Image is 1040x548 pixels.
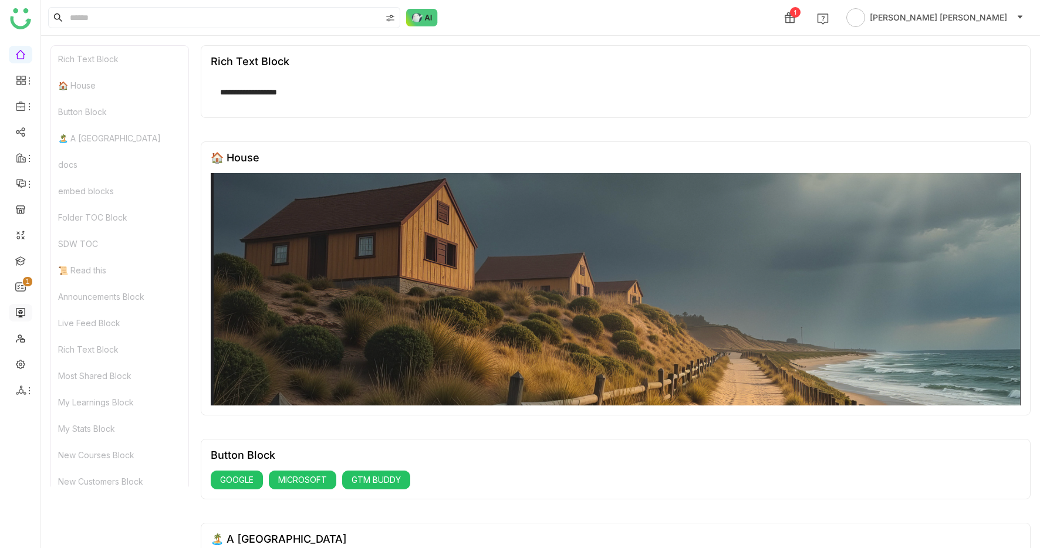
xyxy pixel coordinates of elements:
div: 1 [790,7,801,18]
p: 1 [25,276,30,287]
div: embed blocks [51,178,188,204]
div: My Stats Block [51,415,188,442]
div: New Customers Block [51,468,188,495]
div: Live Feed Block [51,310,188,336]
div: 🏠 House [211,151,259,164]
img: logo [10,8,31,29]
span: MICROSOFT [278,473,327,486]
button: MICROSOFT [269,471,336,489]
div: Folder TOC Block [51,204,188,231]
img: avatar [846,8,865,27]
div: Announcements Block [51,283,188,310]
button: GTM BUDDY [342,471,410,489]
img: search-type.svg [386,13,395,23]
div: Most Shared Block [51,363,188,389]
div: Rich Text Block [211,55,289,67]
span: [PERSON_NAME] [PERSON_NAME] [870,11,1007,24]
div: Button Block [211,449,275,461]
span: GOOGLE [220,473,254,486]
div: SDW TOC [51,231,188,257]
div: New Courses Block [51,442,188,468]
img: ask-buddy-normal.svg [406,9,438,26]
span: GTM BUDDY [352,473,401,486]
div: 🏝️ A [GEOGRAPHIC_DATA] [51,125,188,151]
button: GOOGLE [211,471,263,489]
div: 🏝️ A [GEOGRAPHIC_DATA] [211,533,347,545]
button: [PERSON_NAME] [PERSON_NAME] [844,8,1026,27]
nz-badge-sup: 1 [23,277,32,286]
img: help.svg [817,13,829,25]
div: My Learnings Block [51,389,188,415]
img: 68553b2292361c547d91f02a [211,173,1021,405]
div: docs [51,151,188,178]
div: Button Block [51,99,188,125]
div: 📜 Read this [51,257,188,283]
div: Rich Text Block [51,46,188,72]
div: Rich Text Block [51,336,188,363]
div: 🏠 House [51,72,188,99]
